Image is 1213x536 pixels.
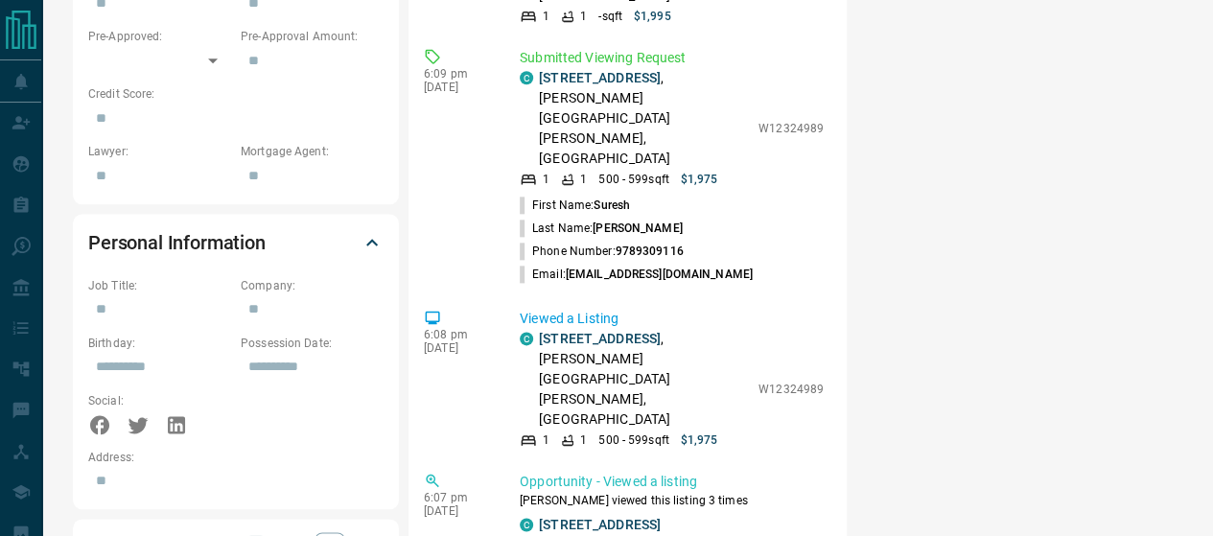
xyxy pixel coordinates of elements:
[88,277,231,294] p: Job Title:
[520,332,533,345] div: condos.ca
[615,245,683,258] span: 9789309116
[88,392,231,409] p: Social:
[539,68,749,169] p: , [PERSON_NAME][GEOGRAPHIC_DATA][PERSON_NAME], [GEOGRAPHIC_DATA]
[758,120,824,137] p: W12324989
[520,71,533,84] div: condos.ca
[424,328,491,341] p: 6:08 pm
[543,8,549,25] p: 1
[88,227,266,258] h2: Personal Information
[566,268,753,281] span: [EMAIL_ADDRESS][DOMAIN_NAME]
[241,335,384,352] p: Possession Date:
[598,431,668,449] p: 500 - 599 sqft
[594,198,630,212] span: Suresh
[520,309,824,329] p: Viewed a Listing
[539,331,661,346] a: [STREET_ADDRESS]
[634,8,671,25] p: $1,995
[424,67,491,81] p: 6:09 pm
[539,329,749,430] p: , [PERSON_NAME][GEOGRAPHIC_DATA][PERSON_NAME], [GEOGRAPHIC_DATA]
[681,431,718,449] p: $1,975
[681,171,718,188] p: $1,975
[520,220,683,237] p: Last Name:
[543,171,549,188] p: 1
[241,143,384,160] p: Mortgage Agent:
[598,171,668,188] p: 500 - 599 sqft
[241,277,384,294] p: Company:
[520,243,684,260] p: Phone Number:
[539,70,661,85] a: [STREET_ADDRESS]
[88,449,384,466] p: Address:
[520,48,824,68] p: Submitted Viewing Request
[758,381,824,398] p: W12324989
[593,221,682,235] span: [PERSON_NAME]
[88,28,231,45] p: Pre-Approved:
[598,8,622,25] p: - sqft
[580,431,587,449] p: 1
[520,518,533,531] div: condos.ca
[543,431,549,449] p: 1
[241,28,384,45] p: Pre-Approval Amount:
[424,491,491,504] p: 6:07 pm
[424,504,491,518] p: [DATE]
[88,220,384,266] div: Personal Information
[580,171,587,188] p: 1
[88,335,231,352] p: Birthday:
[424,81,491,94] p: [DATE]
[580,8,587,25] p: 1
[520,266,753,283] p: Email:
[88,143,231,160] p: Lawyer:
[520,492,824,509] p: [PERSON_NAME] viewed this listing 3 times
[88,85,384,103] p: Credit Score:
[520,197,630,214] p: First Name:
[424,341,491,355] p: [DATE]
[520,472,824,492] p: Opportunity - Viewed a listing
